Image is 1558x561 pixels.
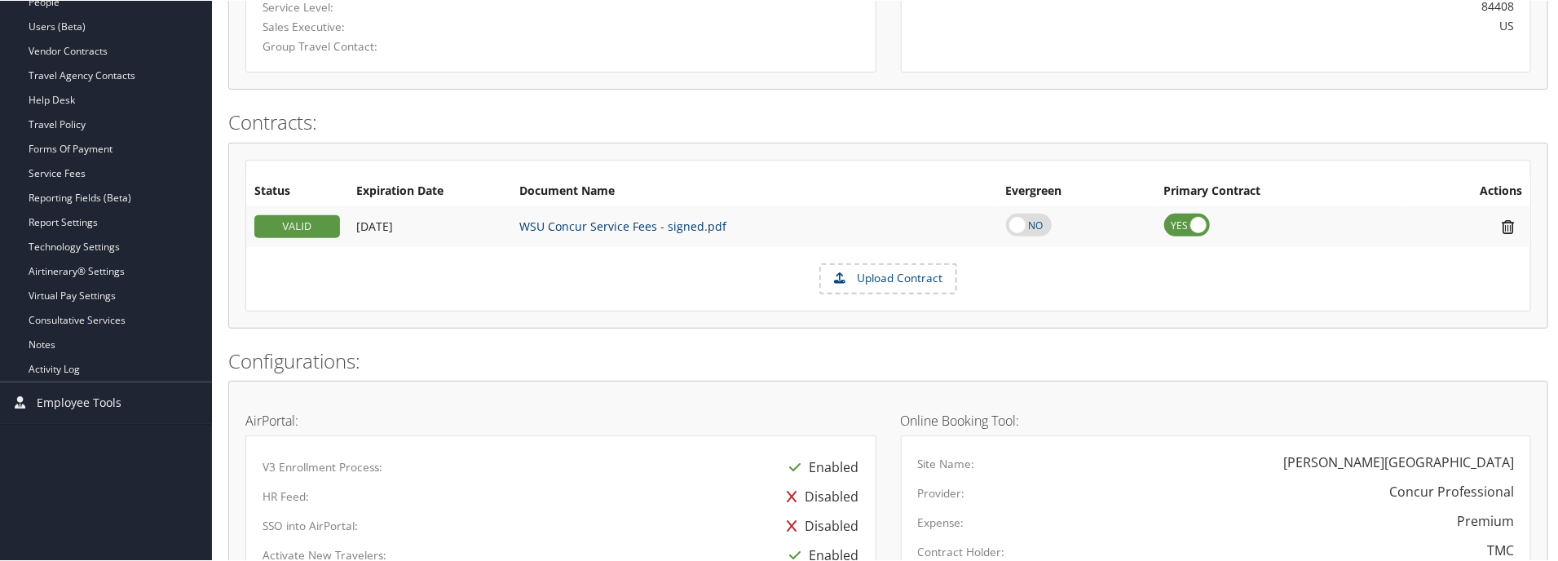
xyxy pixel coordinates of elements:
h2: Contracts: [228,108,1548,135]
div: Disabled [779,510,859,540]
label: Sales Executive: [263,18,445,34]
h4: AirPortal: [245,413,876,426]
a: WSU Concur Service Fees - signed.pdf [519,218,726,233]
th: Evergreen [998,176,1156,205]
th: Document Name [511,176,998,205]
th: Primary Contract [1156,176,1403,205]
span: Employee Tools [37,382,121,422]
div: US [1073,16,1514,33]
th: Status [246,176,348,205]
div: Enabled [782,452,859,481]
label: SSO into AirPortal: [263,517,358,533]
th: Expiration Date [348,176,511,205]
label: Expense: [918,514,964,530]
h2: Configurations: [228,347,1548,374]
label: Provider: [918,484,965,501]
label: Upload Contract [821,264,956,292]
label: Group Travel Contact: [263,38,445,54]
label: Contract Holder: [918,543,1005,559]
div: VALID [254,214,340,237]
div: Disabled [779,481,859,510]
th: Actions [1402,176,1530,205]
span: [DATE] [356,218,393,233]
div: [PERSON_NAME][GEOGRAPHIC_DATA] [1283,452,1514,471]
div: Add/Edit Date [356,219,503,233]
div: Concur Professional [1389,481,1514,501]
label: HR Feed: [263,488,309,504]
label: V3 Enrollment Process: [263,458,382,475]
label: Site Name: [918,455,975,471]
div: Premium [1457,510,1514,530]
h4: Online Booking Tool: [901,413,1532,426]
i: Remove Contract [1494,218,1522,235]
div: TMC [1487,540,1514,559]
